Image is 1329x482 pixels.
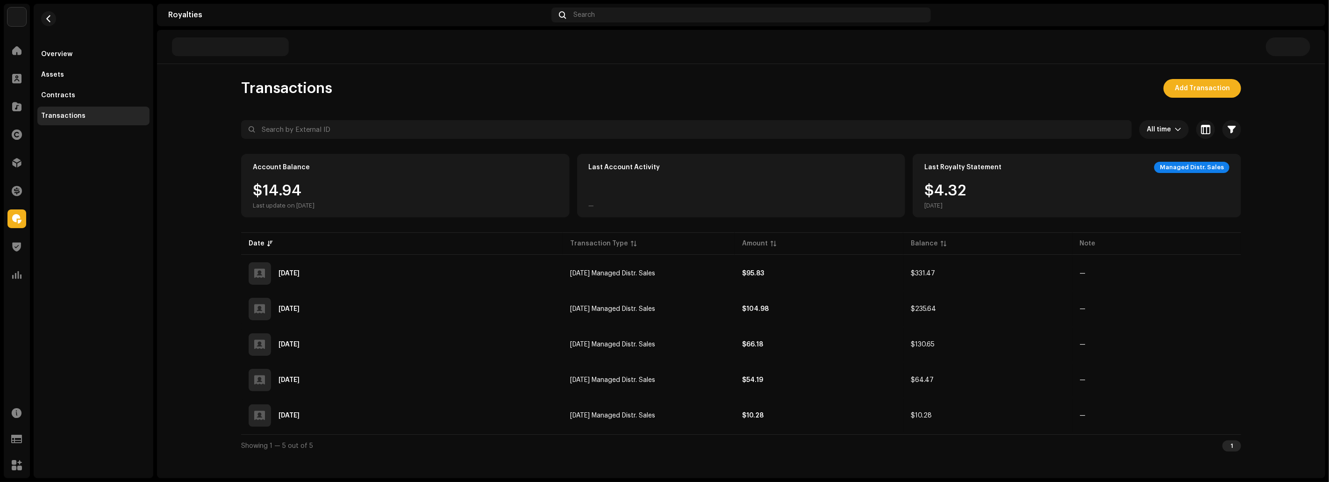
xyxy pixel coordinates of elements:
span: $235.64 [911,306,936,312]
strong: $10.28 [742,412,764,419]
re-m-nav-item: Assets [37,65,150,84]
span: $64.47 [911,377,934,383]
re-a-table-badge: — [1080,270,1086,277]
img: 77cc3158-a3d8-4e05-b989-3b4f8fd5cb3f [1299,7,1314,22]
div: Aug 27, 2025 [279,306,300,312]
div: Royalties [168,11,548,19]
img: 0029baec-73b5-4e5b-bf6f-b72015a23c67 [7,7,26,26]
strong: $54.19 [742,377,763,383]
div: Date [249,239,264,248]
div: Overview [41,50,72,58]
div: Amount [742,239,768,248]
button: Add Transaction [1164,79,1241,98]
strong: $104.98 [742,306,769,312]
span: $10.28 [911,412,932,419]
div: [DATE] [924,202,966,209]
re-m-nav-item: Overview [37,45,150,64]
re-a-table-badge: — [1080,306,1086,312]
div: Jul 2, 2025 [279,377,300,383]
div: — [589,202,594,209]
span: May 2025 Managed Distr. Sales [570,412,655,419]
div: dropdown trigger [1175,120,1181,139]
div: Transaction Type [570,239,628,248]
span: Jul 2025 Managed Distr. Sales [570,341,655,348]
span: Transactions [241,79,332,98]
div: Last Royalty Statement [924,164,1001,171]
span: All time [1147,120,1175,139]
div: Last Account Activity [589,164,660,171]
span: Search [573,11,595,19]
re-a-table-badge: — [1080,341,1086,348]
span: Jun 2025 Managed Distr. Sales [570,377,655,383]
div: May 28, 2025 [279,412,300,419]
div: Sep 30, 2025 [279,270,300,277]
strong: $66.18 [742,341,763,348]
span: $130.65 [911,341,935,348]
div: Last update on [DATE] [253,202,314,209]
div: Transactions [41,112,86,120]
re-a-table-badge: — [1080,377,1086,383]
span: Aug 2025 Managed Distr. Sales [570,306,655,312]
div: Managed Distr. Sales [1154,162,1229,173]
re-a-table-badge: — [1080,412,1086,419]
div: Assets [41,71,64,79]
re-m-nav-item: Contracts [37,86,150,105]
re-m-nav-item: Transactions [37,107,150,125]
span: Add Transaction [1175,79,1230,98]
span: Showing 1 — 5 out of 5 [241,443,313,449]
span: $331.47 [911,270,935,277]
div: Balance [911,239,938,248]
input: Search by External ID [241,120,1132,139]
div: Contracts [41,92,75,99]
strong: $95.83 [742,270,764,277]
div: Aug 1, 2025 [279,341,300,348]
div: 1 [1222,440,1241,452]
span: Sep 2025 Managed Distr. Sales [570,270,655,277]
div: Account Balance [253,164,310,171]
